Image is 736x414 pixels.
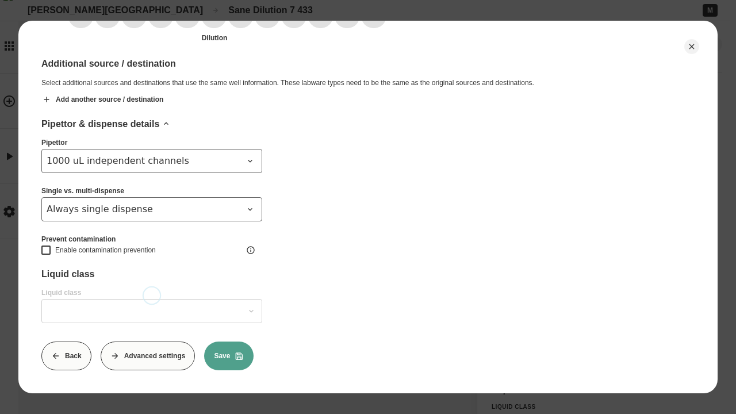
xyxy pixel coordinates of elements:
div: H8 [254,2,281,29]
button: Enable contamination prevention [41,246,51,255]
div: Pipettor & dispense details [41,118,262,129]
button: Back [41,342,91,370]
div: Always single dispense [47,202,243,216]
div: H4 [147,2,174,29]
div: H6 [201,2,227,29]
div: H7 [227,2,254,29]
div: H2 [94,2,121,29]
div: H10 [307,2,333,29]
div: H11 [334,2,361,29]
label: Prevent contamination [41,235,116,246]
div: H9 [281,2,307,29]
button: Add another source / destination [32,85,704,114]
div: Liquid class [41,269,262,279]
div: Select additional sources and destinations that use the same well information. These labware type... [41,78,695,87]
button: Enable contamination prevention [241,241,260,259]
button: Save [204,342,254,370]
div: 1000 uL independent channels [47,154,243,168]
div: H12 [361,2,387,29]
div: Dilution [202,34,228,42]
button: Advanced settings [101,342,195,370]
div: Additional source / destination [41,58,695,69]
div: H1 [67,2,94,29]
div: H5 [174,2,201,29]
button: Close [684,39,699,54]
div: Enable contamination prevention [55,246,239,255]
label: Single vs. multi-dispense [41,187,124,197]
label: Pipettor [41,139,67,149]
div: H3 [121,2,147,29]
